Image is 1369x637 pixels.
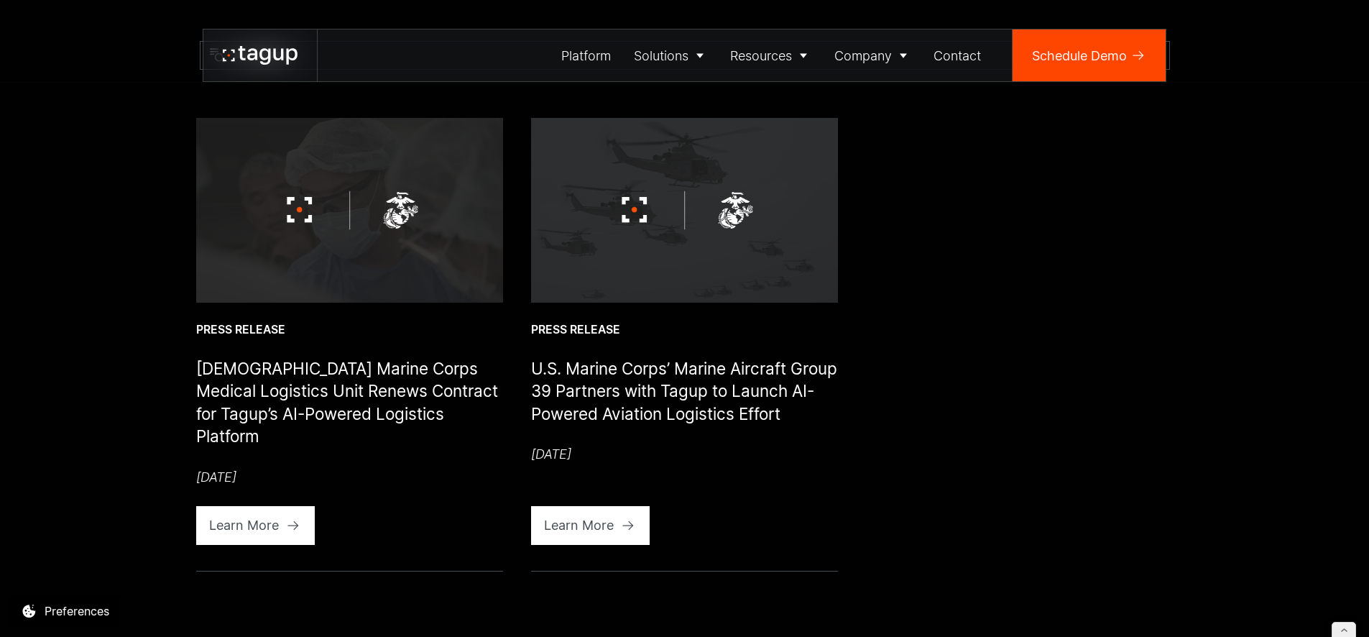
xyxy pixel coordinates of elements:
[1032,46,1127,65] div: Schedule Demo
[196,467,503,487] div: [DATE]
[550,29,623,81] a: Platform
[531,322,838,338] div: Press Release
[561,46,611,65] div: Platform
[634,46,688,65] div: Solutions
[923,29,993,81] a: Contact
[730,46,792,65] div: Resources
[531,357,838,426] h1: U.S. Marine Corps’ Marine Aircraft Group 39 Partners with Tagup to Launch AI-Powered Aviation Log...
[622,29,719,81] a: Solutions
[834,46,892,65] div: Company
[531,444,838,464] div: [DATE]
[196,357,503,448] h1: [DEMOGRAPHIC_DATA] Marine Corps Medical Logistics Unit Renews Contract for Tagup’s AI-Powered Log...
[823,29,923,81] a: Company
[196,322,503,338] div: Press Release
[196,506,315,545] a: Learn More
[209,515,279,535] div: Learn More
[45,602,109,620] div: Preferences
[531,506,650,545] a: Learn More
[1013,29,1166,81] a: Schedule Demo
[934,46,981,65] div: Contact
[719,29,824,81] a: Resources
[544,515,614,535] div: Learn More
